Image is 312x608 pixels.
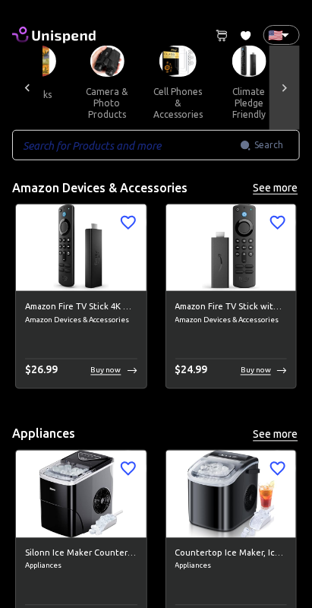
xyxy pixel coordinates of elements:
[12,426,75,442] h5: Appliances
[25,560,137,572] span: Appliances
[25,314,137,326] span: Amazon Devices & Accessories
[166,204,297,291] img: Amazon Fire TV Stick with Alexa Voice Remote (includes TV controls), free &amp; live TV without c...
[232,46,266,77] img: Climate Pledge Friendly
[25,364,58,376] span: $ 26.99
[16,451,147,537] img: Silonn Ice Maker Countertop, 9 Cubes Ready in 6 Mins, 26lbs in 24Hrs, Self-Cleaning Ice Machine w...
[91,365,121,376] p: Buy now
[263,25,300,45] div: 🇺🇸
[25,300,137,314] h6: Amazon Fire TV Stick 4K Max streaming device, Wi-Fi 6, Alexa Voice Remote (includes TV controls)
[73,77,141,129] button: camera & photo products
[25,547,137,561] h6: Silonn Ice Maker Countertop, 9 Cubes Ready in 6 Mins, 26lbs in 24Hrs, Self-Cleaning Ice Machine w...
[254,138,283,153] span: Search
[175,364,208,376] span: $ 24.99
[141,77,215,129] button: cell phones & accessories
[12,130,240,160] input: Search for Products and more
[251,179,300,198] button: See more
[12,180,188,196] h5: Amazon Devices & Accessories
[16,204,147,291] img: Amazon Fire TV Stick 4K Max streaming device, Wi-Fi 6, Alexa Voice Remote (includes TV controls) ...
[251,426,300,445] button: See more
[90,46,124,77] img: Camera & Photo Products
[175,300,288,314] h6: Amazon Fire TV Stick with Alexa Voice Remote (includes TV controls), free &amp; live TV without c...
[175,314,288,326] span: Amazon Devices & Accessories
[175,560,288,572] span: Appliances
[159,46,197,77] img: Cell Phones & Accessories
[268,26,276,44] p: 🇺🇸
[166,451,297,537] img: Countertop Ice Maker, Ice Maker Machine 6 Mins 9 Bullet Ice, 26.5lbs/24Hrs, Portable Ice Maker Ma...
[215,77,283,129] button: climate pledge friendly
[175,547,288,561] h6: Countertop Ice Maker, Ice Maker Machine 6 Mins 9 Bullet Ice, 26.5lbs/24Hrs, Portable Ice Maker Ma...
[241,365,271,376] p: Buy now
